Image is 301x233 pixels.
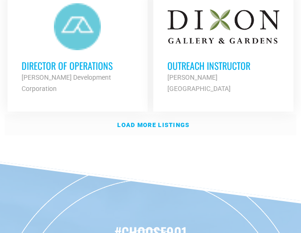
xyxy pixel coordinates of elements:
[167,74,231,92] strong: [PERSON_NAME][GEOGRAPHIC_DATA]
[5,114,296,136] a: Load more listings
[22,60,134,72] h3: Director of Operations
[117,121,189,128] strong: Load more listings
[22,74,111,92] strong: [PERSON_NAME] Development Corporation
[167,60,279,72] h3: Outreach Instructor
